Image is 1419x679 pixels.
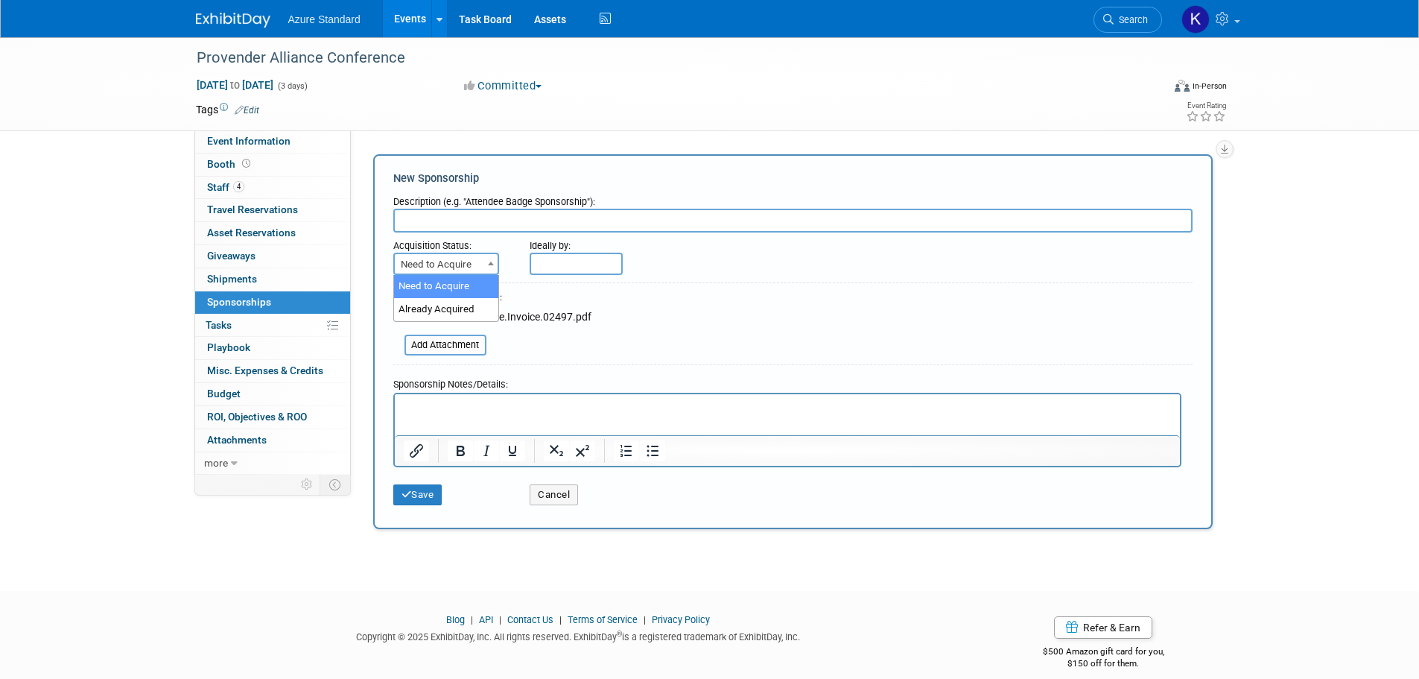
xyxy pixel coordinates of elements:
[196,78,274,92] span: [DATE] [DATE]
[276,81,308,91] span: (3 days)
[393,253,499,275] span: Need to Acquire
[320,475,350,494] td: Toggle Event Tabs
[640,440,665,461] button: Bullet list
[1186,102,1226,110] div: Event Rating
[206,319,232,331] span: Tasks
[459,78,547,94] button: Committed
[495,614,505,625] span: |
[195,268,350,291] a: Shipments
[207,388,241,399] span: Budget
[191,45,1140,72] div: Provender Alliance Conference
[500,440,525,461] button: Underline
[983,657,1224,670] div: $150 off for them.
[207,250,255,262] span: Giveaways
[207,364,323,376] span: Misc. Expenses & Credits
[614,440,639,461] button: Numbered list
[294,475,320,494] td: Personalize Event Tab Strip
[228,79,242,91] span: to
[195,337,350,359] a: Playbook
[640,614,650,625] span: |
[207,341,250,353] span: Playbook
[207,296,271,308] span: Sponsorships
[207,181,244,193] span: Staff
[1093,7,1162,33] a: Search
[474,440,499,461] button: Italic
[195,360,350,382] a: Misc. Expenses & Credits
[394,298,498,321] li: Already Acquired
[393,484,442,505] button: Save
[570,440,595,461] button: Superscript
[419,311,591,323] span: Provender Alliance.Invoice.02497.pdf
[448,440,473,461] button: Bold
[393,233,508,253] div: Acquisition Status:
[207,434,267,446] span: Attachments
[207,158,253,170] span: Booth
[395,254,498,275] span: Need to Acquire
[568,614,638,625] a: Terms of Service
[530,484,578,505] button: Cancel
[207,273,257,285] span: Shipments
[467,614,477,625] span: |
[404,440,429,461] button: Insert/edit link
[446,614,465,625] a: Blog
[195,291,350,314] a: Sponsorships
[207,203,298,215] span: Travel Reservations
[395,394,1180,435] iframe: Rich Text Area
[196,102,259,117] td: Tags
[196,627,962,644] div: Copyright © 2025 ExhibitDay, Inc. All rights reserved. ExhibitDay is a registered trademark of Ex...
[195,222,350,244] a: Asset Reservations
[556,614,565,625] span: |
[195,199,350,221] a: Travel Reservations
[479,614,493,625] a: API
[235,105,259,116] a: Edit
[507,614,553,625] a: Contact Us
[195,383,350,405] a: Budget
[195,452,350,475] a: more
[204,457,228,469] span: more
[288,13,361,25] span: Azure Standard
[652,614,710,625] a: Privacy Policy
[1074,78,1228,100] div: Event Format
[394,275,498,298] li: Need to Acquire
[1181,5,1210,34] img: Karlee Henderson
[1054,616,1152,639] a: Refer & Earn
[195,130,350,153] a: Event Information
[195,245,350,268] a: Giveaways
[393,171,1193,186] div: New Sponsorship
[196,13,270,28] img: ExhibitDay
[1175,80,1190,92] img: Format-Inperson.png
[207,411,307,423] span: ROI, Objectives & ROO
[195,406,350,429] a: ROI, Objectives & ROO
[983,636,1224,670] div: $500 Amazon gift card for you,
[1192,80,1227,92] div: In-Person
[617,630,622,638] sup: ®
[207,135,291,147] span: Event Information
[195,429,350,452] a: Attachments
[239,158,253,169] span: Booth not reserved yet
[195,154,350,176] a: Booth
[233,181,244,192] span: 4
[207,227,296,239] span: Asset Reservations
[1114,14,1148,25] span: Search
[544,440,569,461] button: Subscript
[195,177,350,199] a: Staff4
[195,315,350,337] a: Tasks
[530,233,1123,253] div: Ideally by:
[393,371,1181,393] div: Sponsorship Notes/Details:
[393,189,1193,209] div: Description (e.g. "Attendee Badge Sponsorship"):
